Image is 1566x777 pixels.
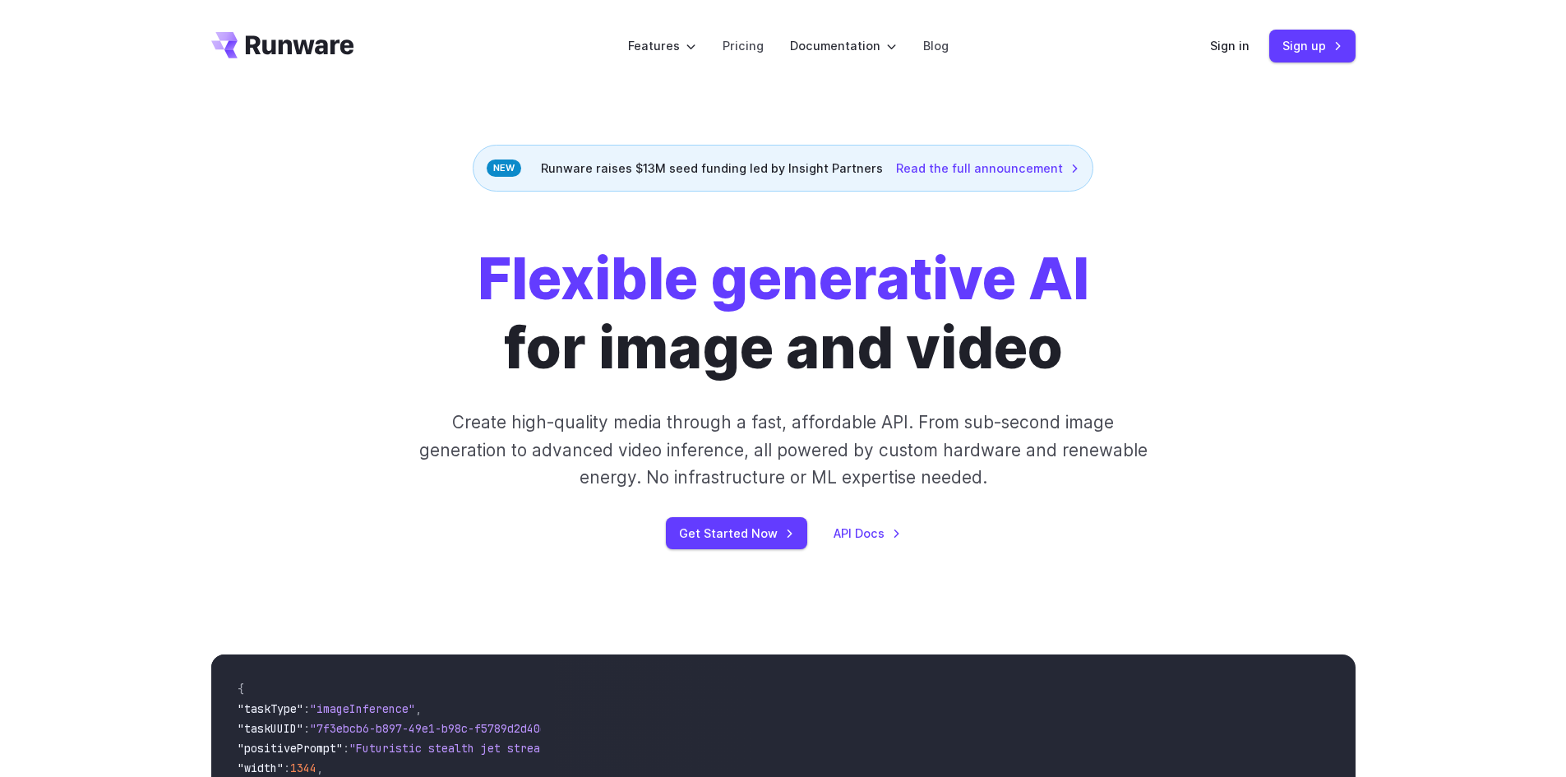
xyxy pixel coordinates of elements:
strong: Flexible generative AI [478,243,1089,313]
span: : [303,701,310,716]
span: 1344 [290,761,316,775]
span: : [303,721,310,736]
div: Runware raises $13M seed funding led by Insight Partners [473,145,1093,192]
span: "taskType" [238,701,303,716]
a: Blog [923,36,949,55]
label: Features [628,36,696,55]
a: Sign up [1269,30,1356,62]
span: , [316,761,323,775]
a: API Docs [834,524,901,543]
span: { [238,682,244,696]
a: Read the full announcement [896,159,1079,178]
label: Documentation [790,36,897,55]
span: "width" [238,761,284,775]
h1: for image and video [478,244,1089,382]
span: : [284,761,290,775]
a: Sign in [1210,36,1250,55]
span: "Futuristic stealth jet streaking through a neon-lit cityscape with glowing purple exhaust" [349,741,948,756]
a: Pricing [723,36,764,55]
span: "taskUUID" [238,721,303,736]
span: , [415,701,422,716]
p: Create high-quality media through a fast, affordable API. From sub-second image generation to adv... [417,409,1149,491]
span: "imageInference" [310,701,415,716]
a: Get Started Now [666,517,807,549]
span: "7f3ebcb6-b897-49e1-b98c-f5789d2d40d7" [310,721,560,736]
span: "positivePrompt" [238,741,343,756]
span: : [343,741,349,756]
a: Go to / [211,32,354,58]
